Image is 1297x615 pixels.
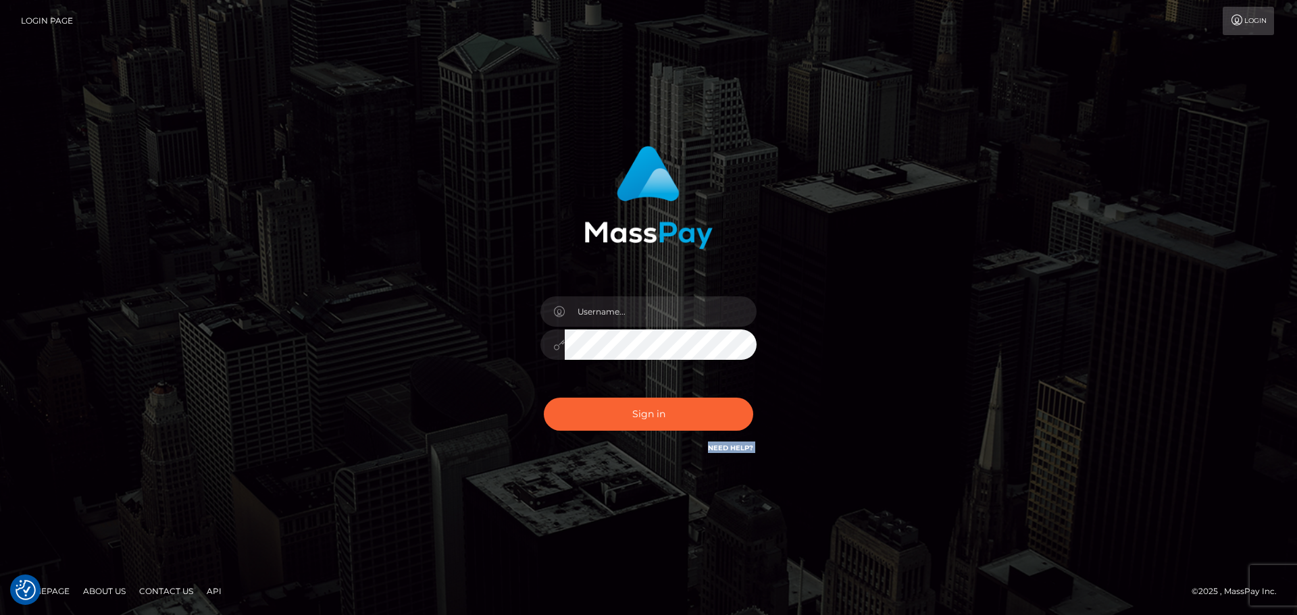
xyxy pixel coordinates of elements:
[565,296,757,327] input: Username...
[16,580,36,600] img: Revisit consent button
[544,398,753,431] button: Sign in
[134,581,199,601] a: Contact Us
[16,580,36,600] button: Consent Preferences
[201,581,227,601] a: API
[708,444,753,452] a: Need Help?
[584,146,713,249] img: MassPay Login
[78,581,131,601] a: About Us
[15,581,75,601] a: Homepage
[1192,584,1287,599] div: © 2025 , MassPay Inc.
[21,7,73,35] a: Login Page
[1223,7,1274,35] a: Login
